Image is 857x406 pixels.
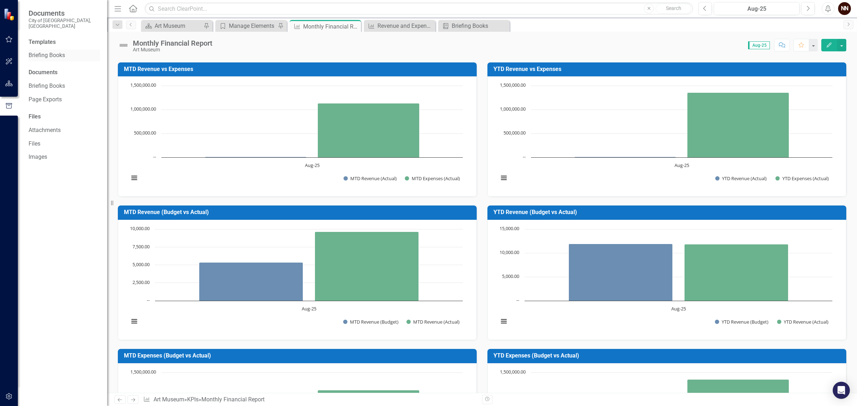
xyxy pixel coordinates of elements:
button: Show YTD Revenue (Actual) [777,319,829,325]
button: Show YTD Revenue (Budget) [715,319,769,325]
a: Briefing Books [29,82,100,90]
button: Aug-25 [714,2,800,15]
svg: Interactive chart [125,225,466,333]
a: Briefing Books [440,21,508,30]
text: 1,000,000.00 [130,106,156,112]
a: KPIs [187,396,199,403]
button: View chart menu, Chart [129,173,139,183]
div: Open Intercom Messenger [833,382,850,399]
text: 1,000,000.00 [500,392,526,399]
h3: YTD Expenses (Budget vs Actual) [493,352,843,359]
text: 1,500,000.00 [500,82,526,88]
text: 1,500,000.00 [130,82,156,88]
div: Art Museum [133,47,212,52]
div: Chart. Highcharts interactive chart. [495,82,839,189]
span: Documents [29,9,100,17]
path: Aug-25, 11,902.44. YTD Revenue (Budget). [569,244,673,301]
button: NN [838,2,851,15]
img: Not Defined [118,40,129,51]
g: YTD Revenue (Actual), bar series 2 of 2 with 1 bar. [685,244,788,301]
div: Files [29,113,100,121]
text: -- [153,153,156,160]
a: Revenue and Expenses [366,21,433,30]
g: MTD Expenses (Actual), bar series 2 of 2 with 1 bar. [318,103,420,158]
div: Aug-25 [716,5,797,13]
button: Show MTD Revenue (Actual) [406,319,460,325]
button: Show YTD Expenses (Actual) [776,175,829,182]
text: 1,000,000.00 [500,106,526,112]
text: Aug-25 [305,162,320,168]
a: Page Exports [29,96,100,104]
div: Templates [29,38,100,46]
div: Manage Elements [229,21,276,30]
button: Show YTD Revenue (Actual) [715,175,767,182]
g: MTD Revenue (Actual), bar series 1 of 2 with 1 bar. [205,157,307,158]
text: 1,500,000.00 [130,369,156,375]
text: 10,000.00 [130,225,150,232]
div: Monthly Financial Report [133,39,212,47]
path: Aug-25, 1,353,297.16. YTD Expenses (Actual). [687,93,789,158]
button: Show MTD Revenue (Actual) [344,175,397,182]
button: Search [656,4,691,14]
span: Aug-25 [748,41,770,49]
g: MTD Revenue (Budget), bar series 1 of 2 with 1 bar. [199,262,303,301]
text: 1,000,000.00 [130,392,156,399]
span: Search [666,5,681,11]
button: Show MTD Revenue (Budget) [343,319,399,325]
g: YTD Expenses (Actual), bar series 2 of 2 with 1 bar. [687,93,789,158]
button: View chart menu, Chart [499,316,509,326]
path: Aug-25, 11,818.78. YTD Revenue (Actual). [575,157,676,158]
a: Art Museum [154,396,184,403]
text: 500,000.00 [503,130,526,136]
g: MTD Revenue (Actual), bar series 2 of 2 with 1 bar. [315,232,419,301]
button: View chart menu, Chart [129,316,139,326]
img: ClearPoint Strategy [4,8,16,21]
a: Manage Elements [217,21,276,30]
g: YTD Revenue (Actual), bar series 1 of 2 with 1 bar. [575,157,676,158]
path: Aug-25, 1,133,699.85. MTD Expenses (Actual). [318,103,420,158]
path: Aug-25, 9,638.43. MTD Revenue (Actual). [205,157,307,158]
text: 1,500,000.00 [500,369,526,375]
text: 5,000.00 [502,273,519,279]
h3: MTD Expenses (Budget vs Actual) [124,352,473,359]
text: 15,000.00 [500,225,519,232]
button: View chart menu, Chart [499,173,509,183]
a: Art Museum [143,21,202,30]
div: Art Museum [155,21,202,30]
h3: YTD Revenue (Budget vs Actual) [493,209,843,215]
div: Documents [29,68,100,77]
small: City of [GEOGRAPHIC_DATA], [GEOGRAPHIC_DATA] [29,17,100,29]
a: Files [29,140,100,148]
g: YTD Revenue (Budget), bar series 1 of 2 with 1 bar. [569,244,673,301]
text: Aug-25 [302,305,316,312]
a: Images [29,153,100,161]
input: Search ClearPoint... [145,2,693,15]
path: Aug-25, 5,370.52. MTD Revenue (Budget). [199,262,303,301]
text: Aug-25 [671,305,686,312]
div: Chart. Highcharts interactive chart. [125,225,469,333]
text: -- [516,297,519,303]
button: Show MTD Expenses (Actual) [405,175,460,182]
path: Aug-25, 11,818.78. YTD Revenue (Actual). [685,244,788,301]
svg: Interactive chart [125,82,466,189]
h3: MTD Revenue (Budget vs Actual) [124,209,473,215]
svg: Interactive chart [495,82,836,189]
text: 7,500.00 [132,243,150,250]
div: Monthly Financial Report [303,22,359,31]
text: -- [523,153,526,160]
h3: MTD Revenue vs Expenses [124,66,473,72]
div: Chart. Highcharts interactive chart. [495,225,839,333]
div: Revenue and Expenses [377,21,433,30]
a: Attachments [29,126,100,135]
text: 10,000.00 [500,249,519,255]
text: 2,500.00 [132,279,150,285]
text: 5,000.00 [132,261,150,268]
path: Aug-25, 9,638.43. MTD Revenue (Actual). [315,232,419,301]
h3: YTD Revenue vs Expenses [493,66,843,72]
div: Monthly Financial Report [201,396,265,403]
div: Briefing Books [452,21,508,30]
div: » » [143,396,477,404]
text: Aug-25 [675,162,689,168]
svg: Interactive chart [495,225,836,333]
